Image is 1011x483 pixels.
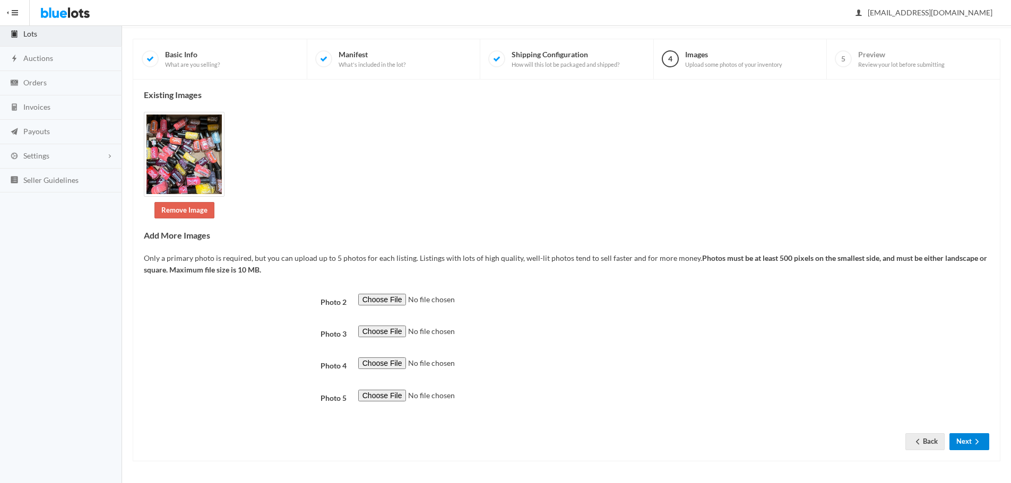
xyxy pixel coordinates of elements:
ion-icon: paper plane [9,127,20,137]
ion-icon: calculator [9,103,20,113]
span: Preview [858,50,945,68]
span: 4 [662,50,679,67]
button: Nextarrow forward [949,433,989,450]
span: Payouts [23,127,50,136]
span: How will this lot be packaged and shipped? [512,61,619,68]
p: Only a primary photo is required, but you can upload up to 5 photos for each listing. Listings wi... [144,252,989,276]
ion-icon: cash [9,78,20,89]
a: Remove Image [154,202,214,218]
span: Orders [23,78,47,87]
span: Lots [23,29,37,38]
h4: Existing Images [144,90,989,100]
span: Seller Guidelines [23,175,79,185]
span: Shipping Configuration [512,50,619,68]
ion-icon: flash [9,54,20,64]
a: arrow backBack [905,433,945,450]
span: What are you selling? [165,61,220,68]
span: Manifest [339,50,405,68]
span: Upload some photos of your inventory [685,61,782,68]
label: Photo 4 [138,357,352,372]
ion-icon: arrow forward [972,437,982,447]
ion-icon: arrow back [912,437,923,447]
span: Basic Info [165,50,220,68]
span: Auctions [23,54,53,63]
ion-icon: clipboard [9,30,20,40]
ion-icon: person [853,8,864,19]
label: Photo 2 [138,294,352,309]
span: Review your lot before submitting [858,61,945,68]
img: fc947947-d337-4efd-95ae-3ecab24a3a3f-1759085957.jpeg [144,112,224,197]
label: Photo 5 [138,390,352,405]
span: 5 [835,50,852,67]
span: Invoices [23,102,50,111]
span: What's included in the lot? [339,61,405,68]
span: Images [685,50,782,68]
label: Photo 3 [138,326,352,340]
ion-icon: list box [9,175,20,186]
span: Settings [23,151,49,160]
h4: Add More Images [144,231,989,240]
ion-icon: cog [9,152,20,162]
span: [EMAIL_ADDRESS][DOMAIN_NAME] [856,8,992,17]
